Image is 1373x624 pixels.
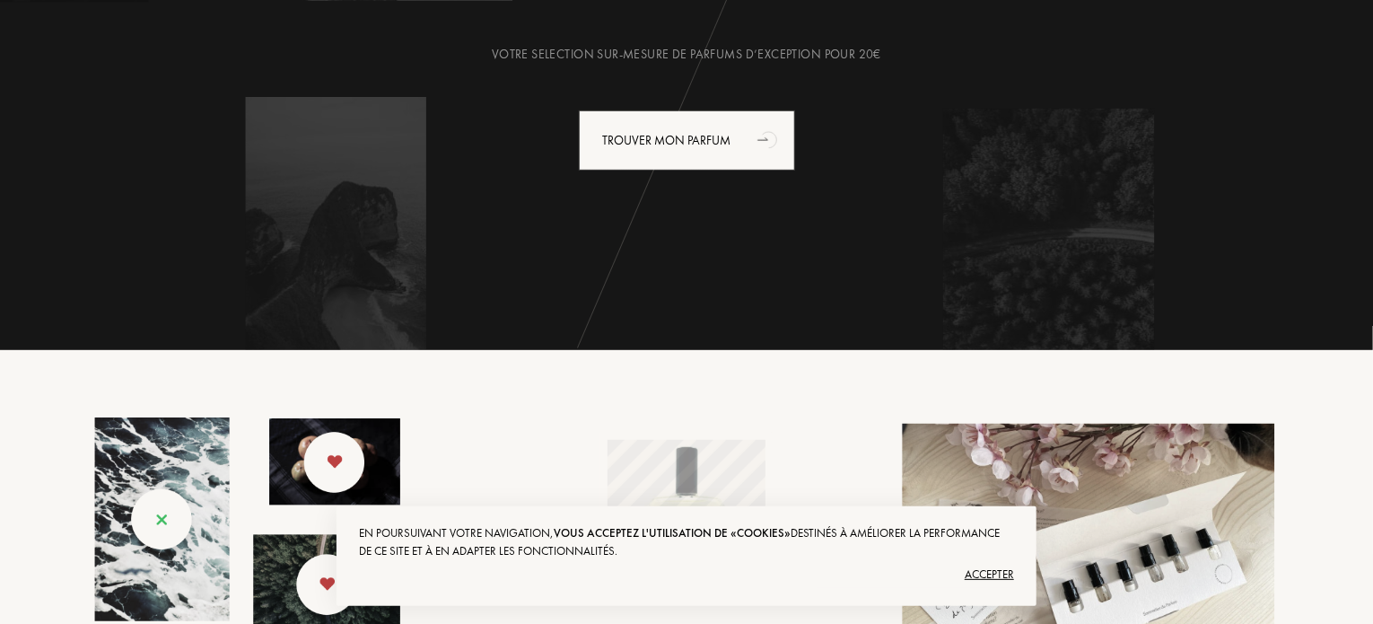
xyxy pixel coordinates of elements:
div: animation [751,121,787,157]
a: Trouver mon parfumanimation [565,110,809,171]
div: Trouver mon parfum [579,110,795,171]
div: Accepter [359,560,1014,589]
div: Votre selection sur-mesure de parfums d’exception pour 20€ [81,45,1292,64]
span: vous acceptez l'utilisation de «cookies» [554,525,791,541]
div: En poursuivant votre navigation, destinés à améliorer la performance de ce site et à en adapter l... [359,524,1014,560]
